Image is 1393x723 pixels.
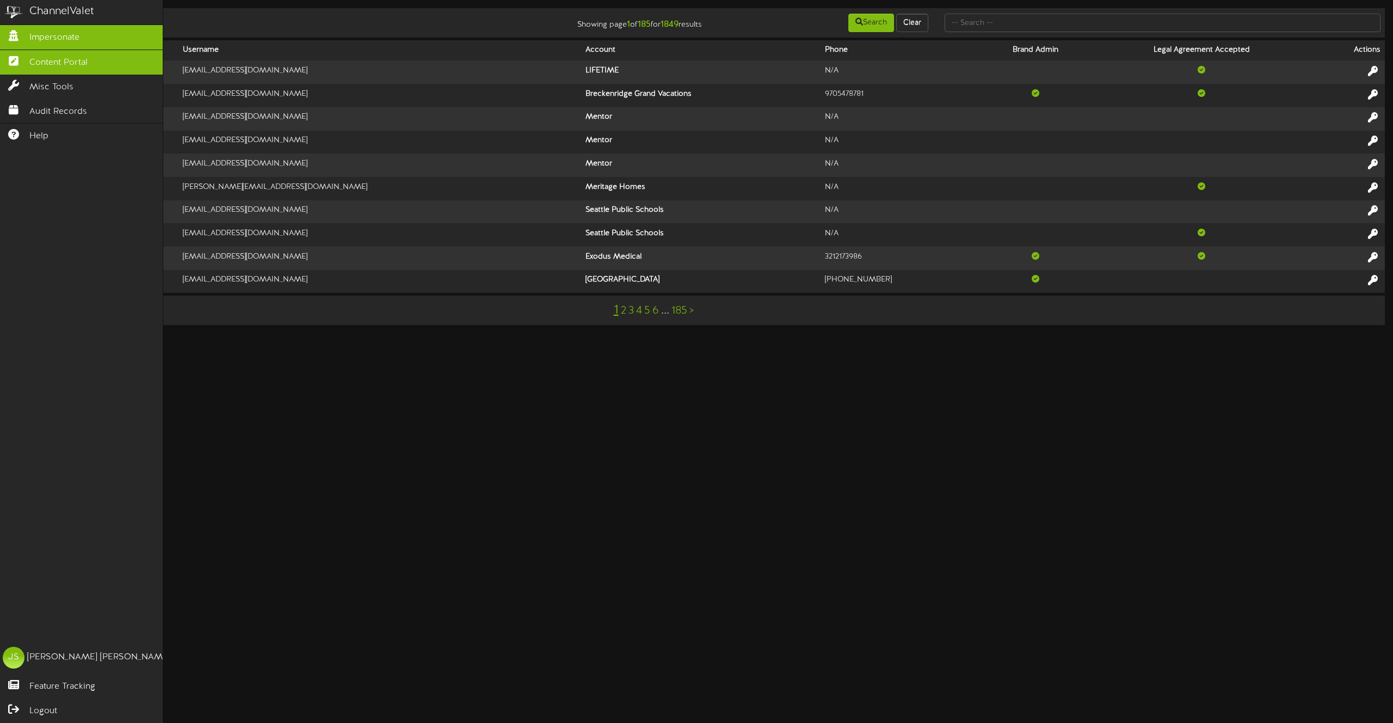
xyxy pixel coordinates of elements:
strong: 185 [638,20,651,29]
td: [PERSON_NAME][EMAIL_ADDRESS][DOMAIN_NAME] [178,177,581,200]
a: ... [661,305,669,317]
span: Logout [29,705,57,718]
td: [EMAIL_ADDRESS][DOMAIN_NAME] [178,223,581,247]
strong: 1849 [661,20,679,29]
span: Audit Records [29,106,87,118]
span: Feature Tracking [29,681,95,693]
td: N/A [821,200,978,224]
a: > [689,305,694,317]
th: Actions [1311,40,1385,60]
strong: 1 [627,20,630,29]
button: Search [848,14,894,32]
th: Mentor [581,107,821,131]
span: Content Portal [29,57,88,69]
a: 185 [671,305,687,317]
th: [GEOGRAPHIC_DATA] [581,270,821,293]
th: Brand Admin [978,40,1092,60]
div: ChannelValet [29,4,94,20]
td: 9705478781 [821,84,978,107]
a: 4 [636,305,642,317]
div: JS [3,647,24,669]
th: Username [178,40,581,60]
td: [EMAIL_ADDRESS][DOMAIN_NAME] [178,247,581,270]
a: 6 [652,305,659,317]
th: Mentor [581,131,821,154]
th: Phone [821,40,978,60]
td: N/A [821,131,978,154]
td: N/A [821,107,978,131]
span: Help [29,130,48,143]
span: Misc Tools [29,81,73,94]
td: [EMAIL_ADDRESS][DOMAIN_NAME] [178,60,581,84]
td: [EMAIL_ADDRESS][DOMAIN_NAME] [178,131,581,154]
td: [PHONE_NUMBER] [821,270,978,293]
th: Account [581,40,821,60]
th: LIFETIME [581,60,821,84]
th: Seattle Public Schools [581,223,821,247]
td: [EMAIL_ADDRESS][DOMAIN_NAME] [178,84,581,107]
td: 3212173986 [821,247,978,270]
td: N/A [821,223,978,247]
td: N/A [821,60,978,84]
a: 5 [644,305,650,317]
th: Legal Agreement Accepted [1092,40,1311,60]
input: -- Search -- [945,14,1380,32]
th: Mentor [581,154,821,177]
a: 2 [621,305,626,317]
td: N/A [821,154,978,177]
span: Impersonate [29,32,79,44]
td: [EMAIL_ADDRESS][DOMAIN_NAME] [178,200,581,224]
th: Breckenridge Grand Vacations [581,84,821,107]
th: Meritage Homes [581,177,821,200]
a: 1 [614,303,619,317]
th: Exodus Medical [581,247,821,270]
th: Seattle Public Schools [581,200,821,224]
td: [EMAIL_ADDRESS][DOMAIN_NAME] [178,270,581,293]
div: [PERSON_NAME] [PERSON_NAME] [27,651,170,664]
a: 3 [628,305,634,317]
td: [EMAIL_ADDRESS][DOMAIN_NAME] [178,107,581,131]
button: Clear [896,14,928,32]
td: [EMAIL_ADDRESS][DOMAIN_NAME] [178,154,581,177]
td: N/A [821,177,978,200]
div: Showing page of for results [484,13,710,31]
